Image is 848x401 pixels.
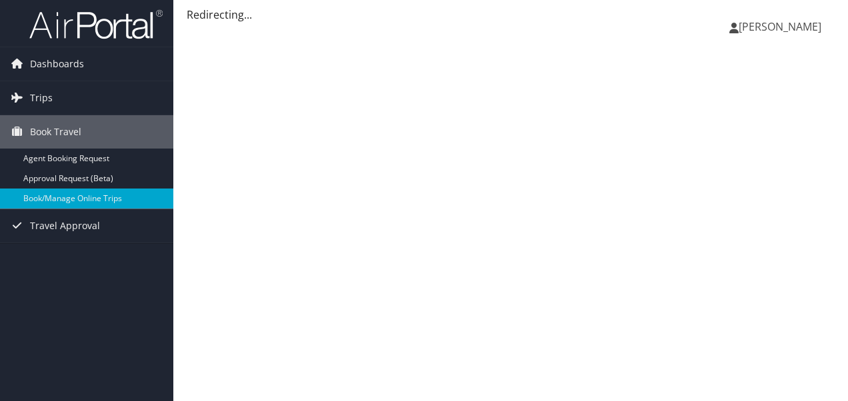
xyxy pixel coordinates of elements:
span: [PERSON_NAME] [739,19,821,34]
span: Dashboards [30,47,84,81]
img: airportal-logo.png [29,9,163,40]
span: Travel Approval [30,209,100,242]
span: Trips [30,81,53,115]
span: Book Travel [30,115,81,149]
a: [PERSON_NAME] [729,7,835,47]
div: Redirecting... [187,7,835,23]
